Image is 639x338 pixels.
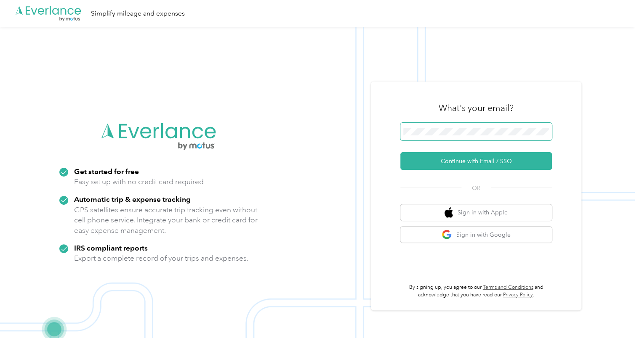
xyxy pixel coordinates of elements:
[400,284,552,298] p: By signing up, you agree to our and acknowledge that you have read our .
[74,205,258,236] p: GPS satellites ensure accurate trip tracking even without cell phone service. Integrate your bank...
[74,195,191,203] strong: Automatic trip & expense tracking
[400,204,552,221] button: apple logoSign in with Apple
[445,207,453,218] img: apple logo
[483,284,533,290] a: Terms and Conditions
[74,167,139,176] strong: Get started for free
[74,177,204,187] p: Easy set up with no credit card required
[442,230,452,240] img: google logo
[400,227,552,243] button: google logoSign in with Google
[461,184,491,193] span: OR
[592,291,639,338] iframe: Everlance-gr Chat Button Frame
[91,8,185,19] div: Simplify mileage and expenses
[74,243,148,252] strong: IRS compliant reports
[439,102,514,114] h3: What's your email?
[503,292,533,298] a: Privacy Policy
[74,253,248,264] p: Export a complete record of your trips and expenses.
[400,152,552,170] button: Continue with Email / SSO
